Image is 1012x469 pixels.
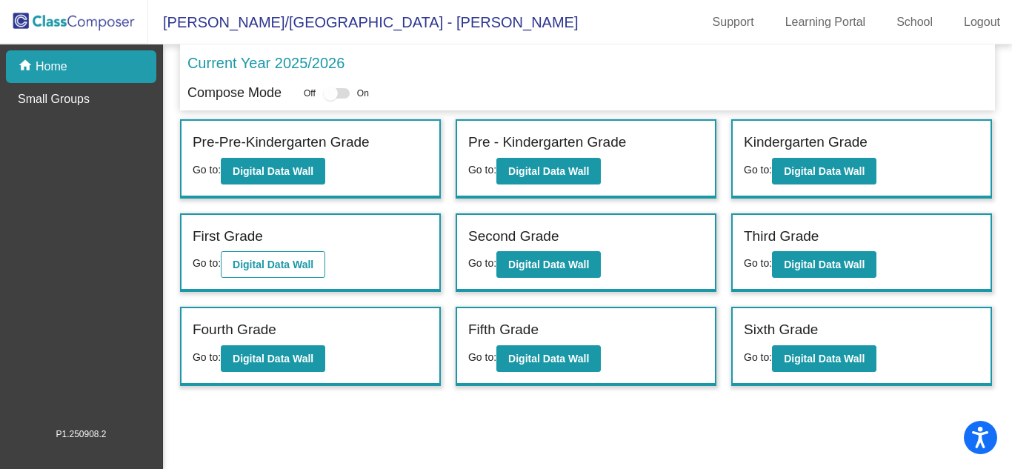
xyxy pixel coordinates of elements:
[468,164,496,176] span: Go to:
[773,10,878,34] a: Learning Portal
[468,351,496,363] span: Go to:
[885,10,945,34] a: School
[496,345,601,372] button: Digital Data Wall
[508,259,589,270] b: Digital Data Wall
[744,257,772,269] span: Go to:
[148,10,578,34] span: [PERSON_NAME]/[GEOGRAPHIC_DATA] - [PERSON_NAME]
[744,226,819,247] label: Third Grade
[496,251,601,278] button: Digital Data Wall
[233,353,313,365] b: Digital Data Wall
[193,132,370,153] label: Pre-Pre-Kindergarten Grade
[193,351,221,363] span: Go to:
[468,319,539,341] label: Fifth Grade
[233,165,313,177] b: Digital Data Wall
[304,87,316,100] span: Off
[468,132,626,153] label: Pre - Kindergarten Grade
[36,58,67,76] p: Home
[187,52,344,74] p: Current Year 2025/2026
[772,251,876,278] button: Digital Data Wall
[744,164,772,176] span: Go to:
[784,165,865,177] b: Digital Data Wall
[187,83,282,103] p: Compose Mode
[468,226,559,247] label: Second Grade
[508,353,589,365] b: Digital Data Wall
[744,351,772,363] span: Go to:
[221,251,325,278] button: Digital Data Wall
[18,90,90,108] p: Small Groups
[784,353,865,365] b: Digital Data Wall
[18,58,36,76] mat-icon: home
[701,10,766,34] a: Support
[221,158,325,184] button: Digital Data Wall
[744,132,868,153] label: Kindergarten Grade
[952,10,1012,34] a: Logout
[508,165,589,177] b: Digital Data Wall
[744,319,818,341] label: Sixth Grade
[772,345,876,372] button: Digital Data Wall
[193,226,263,247] label: First Grade
[496,158,601,184] button: Digital Data Wall
[193,257,221,269] span: Go to:
[357,87,369,100] span: On
[233,259,313,270] b: Digital Data Wall
[772,158,876,184] button: Digital Data Wall
[193,164,221,176] span: Go to:
[468,257,496,269] span: Go to:
[193,319,276,341] label: Fourth Grade
[221,345,325,372] button: Digital Data Wall
[784,259,865,270] b: Digital Data Wall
